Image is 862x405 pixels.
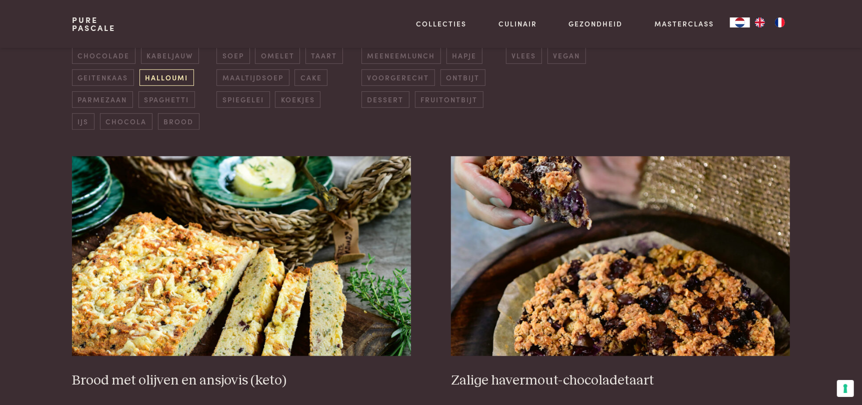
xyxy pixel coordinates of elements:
[216,47,249,64] span: soep
[506,47,542,64] span: vlees
[446,47,482,64] span: hapje
[72,69,134,86] span: geitenkaas
[72,47,135,64] span: chocolade
[730,17,790,27] aside: Language selected: Nederlands
[294,69,327,86] span: cake
[547,47,586,64] span: vegan
[141,47,199,64] span: kabeljauw
[654,18,714,29] a: Masterclass
[100,113,152,130] span: chocola
[138,91,195,108] span: spaghetti
[158,113,199,130] span: brood
[415,91,483,108] span: fruitontbijt
[216,91,269,108] span: spiegelei
[750,17,790,27] ul: Language list
[275,91,320,108] span: koekjes
[451,372,790,390] h3: Zalige havermout-chocoladetaart
[750,17,770,27] a: EN
[72,113,94,130] span: ijs
[451,156,790,389] a: Zalige havermout-chocoladetaart Zalige havermout-chocoladetaart
[361,47,441,64] span: meeneemlunch
[72,156,411,389] a: Brood met olijven en ansjovis (keto) Brood met olijven en ansjovis (keto)
[770,17,790,27] a: FR
[139,69,194,86] span: halloumi
[569,18,623,29] a: Gezondheid
[416,18,466,29] a: Collecties
[361,91,409,108] span: dessert
[361,69,435,86] span: voorgerecht
[216,69,289,86] span: maaltijdsoep
[72,372,411,390] h3: Brood met olijven en ansjovis (keto)
[440,69,485,86] span: ontbijt
[730,17,750,27] div: Language
[451,156,790,356] img: Zalige havermout-chocoladetaart
[837,380,854,397] button: Uw voorkeuren voor toestemming voor trackingtechnologieën
[255,47,300,64] span: omelet
[498,18,537,29] a: Culinair
[72,91,133,108] span: parmezaan
[72,16,115,32] a: PurePascale
[72,156,411,356] img: Brood met olijven en ansjovis (keto)
[730,17,750,27] a: NL
[305,47,343,64] span: taart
